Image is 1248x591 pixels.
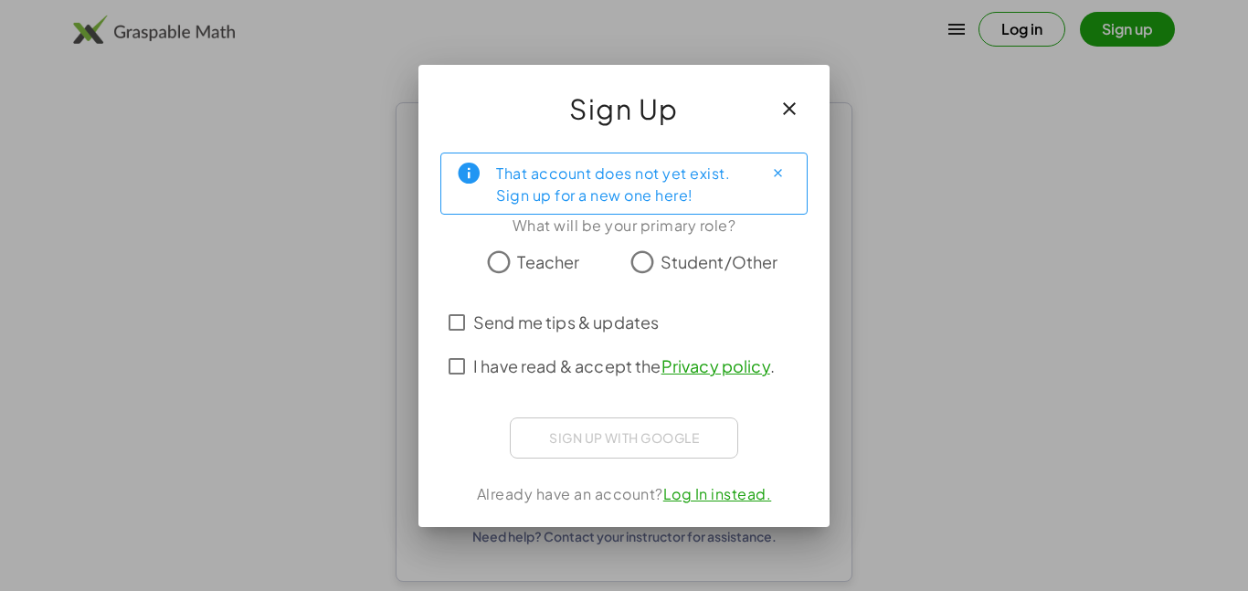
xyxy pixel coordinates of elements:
span: Sign Up [569,87,679,131]
div: Already have an account? [440,483,808,505]
div: That account does not yet exist. Sign up for a new one here! [496,161,748,206]
span: Teacher [517,249,579,274]
span: Send me tips & updates [473,310,659,334]
span: Student/Other [661,249,778,274]
span: I have read & accept the . [473,354,775,378]
a: Log In instead. [663,484,772,503]
a: Privacy policy [661,355,770,376]
button: Close [763,159,792,188]
div: What will be your primary role? [440,215,808,237]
